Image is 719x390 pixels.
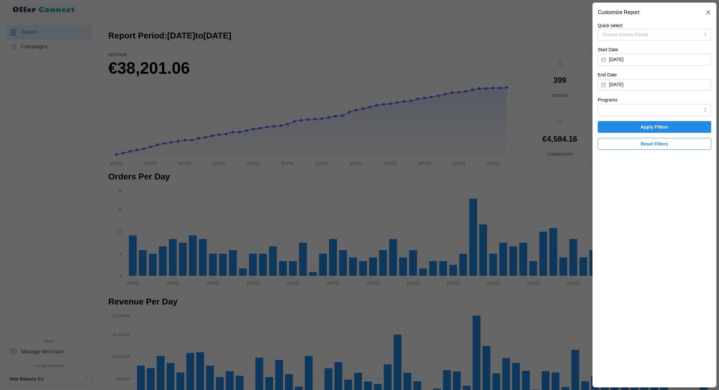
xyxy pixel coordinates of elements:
button: Choose Invoice Period [598,29,711,40]
button: Apply Filters [598,121,711,133]
label: End Date [598,71,617,79]
h2: Customize Report [598,10,639,15]
p: Quick select [598,22,711,29]
span: Choose Invoice Period [602,32,648,37]
span: Apply Filters [641,121,668,133]
button: [DATE] [598,54,711,66]
span: Reset Filters [641,138,668,149]
label: Programs [598,97,618,104]
label: Start Date [598,46,618,54]
button: Reset Filters [598,138,711,150]
button: [DATE] [598,79,711,91]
